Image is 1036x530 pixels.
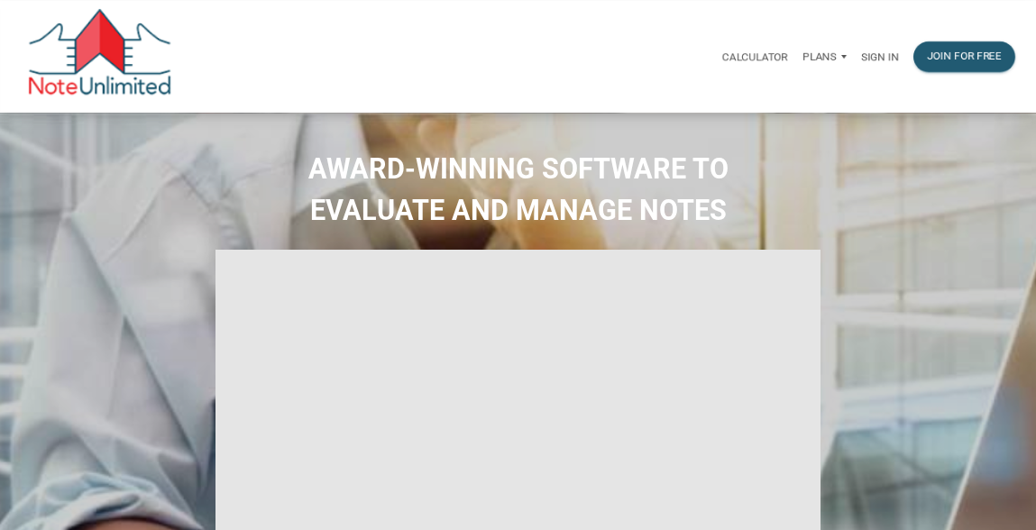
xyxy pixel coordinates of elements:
button: Plans [795,35,854,78]
a: Calculator [715,32,795,81]
p: Calculator [722,50,788,63]
p: Plans [802,50,837,63]
a: Join for free [906,32,1022,81]
h2: AWARD-WINNING SOFTWARE TO EVALUATE AND MANAGE NOTES [14,149,1022,232]
a: Sign in [854,32,906,81]
button: Join for free [913,41,1015,72]
div: Join for free [927,49,1002,65]
p: Sign in [861,50,899,63]
a: Plans [795,32,854,81]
